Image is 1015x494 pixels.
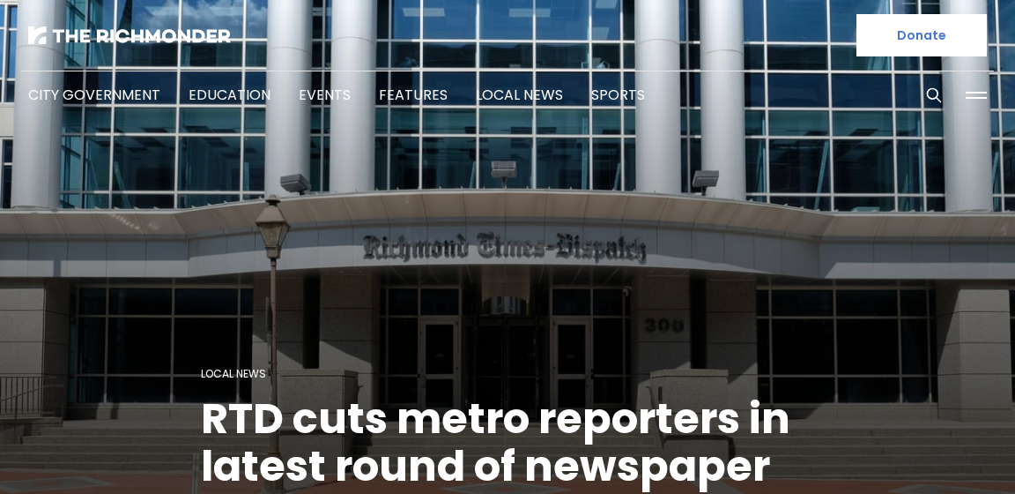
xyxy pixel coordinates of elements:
[476,85,563,105] a: Local News
[299,85,351,105] a: Events
[591,85,645,105] a: Sports
[856,14,987,56] a: Donate
[201,366,266,381] a: Local News
[28,26,231,44] img: The Richmonder
[921,82,947,109] button: Search this site
[189,85,270,105] a: Education
[28,85,160,105] a: City Government
[866,408,1015,494] iframe: portal-trigger
[379,85,448,105] a: Features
